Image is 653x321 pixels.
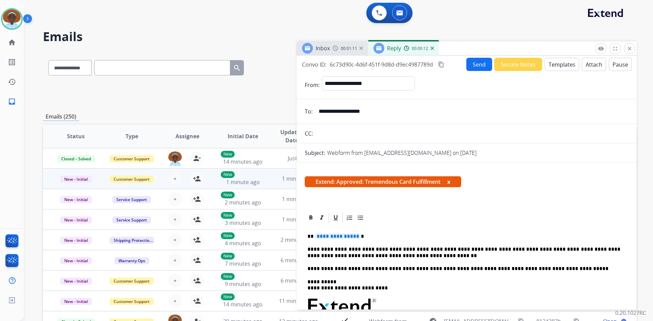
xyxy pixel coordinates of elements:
p: Webform from [EMAIL_ADDRESS][DOMAIN_NAME] on [DATE] [327,149,476,157]
span: 3 minutes ago [225,219,261,227]
span: New - Initial [60,216,92,224]
p: New [221,273,235,280]
span: + [173,175,177,183]
mat-icon: person_add [193,277,201,285]
span: New - Initial [60,237,92,244]
h2: Emails [43,30,637,43]
span: 6c73d90c-4d6f-451f-9d8d-d9ec4987789d [330,61,433,68]
mat-icon: fullscreen [612,46,618,52]
span: + [173,277,177,285]
button: x [447,178,450,186]
button: Templates [545,58,579,71]
mat-icon: person_add [193,297,201,305]
mat-icon: person_add [193,215,201,224]
mat-icon: person_add [193,236,201,244]
button: + [168,274,182,287]
span: + [173,215,177,224]
span: + [173,256,177,264]
mat-icon: remove_red_eye [598,46,604,52]
span: 11 minutes ago [279,297,318,305]
span: + [173,236,177,244]
button: + [168,233,182,247]
span: Type [125,132,138,140]
button: + [168,294,182,308]
mat-icon: person_add [193,256,201,264]
span: + [173,297,177,305]
mat-icon: content_copy [438,61,444,68]
span: Warranty Ops [114,257,149,264]
span: New - Initial [60,298,92,305]
span: Updated Date [277,128,307,144]
img: avatar [2,10,21,29]
p: New [221,192,235,198]
p: Emails (250) [43,112,79,121]
p: From: [305,81,320,89]
p: New [221,293,235,300]
mat-icon: person_remove [193,154,201,162]
mat-icon: home [8,38,16,47]
p: 0.20.1027RC [615,309,646,317]
span: 2 minutes ago [225,199,261,206]
span: 2 minutes ago [281,236,317,244]
span: Just now [288,155,309,162]
div: Bullet List [355,213,366,223]
span: + [173,195,177,203]
span: New - Initial [60,278,92,285]
span: Inbox [316,44,330,52]
span: 1 minute ago [282,216,316,223]
span: New - Initial [60,257,92,264]
span: 4 minutes ago [225,239,261,247]
span: 14 minutes ago [223,301,263,308]
span: Extend: Approved: Tremendous Card Fulfillment [305,176,461,187]
p: New [221,171,235,178]
mat-icon: list_alt [8,58,16,66]
span: 6 minutes ago [281,256,317,264]
span: 1 minute ago [282,175,316,182]
div: Italic [317,213,327,223]
div: Underline [331,213,341,223]
p: New [221,253,235,260]
span: 00:00:12 [412,46,428,51]
p: New [221,151,235,158]
span: Customer Support [110,176,154,183]
span: Reply [387,44,401,52]
mat-icon: inbox [8,97,16,106]
span: 1 minute ago [226,178,260,186]
span: Customer Support [110,298,154,305]
p: New [221,212,235,219]
mat-icon: person_add [193,175,201,183]
mat-icon: close [626,46,633,52]
p: Convo ID: [302,60,326,69]
p: Subject: [305,149,325,157]
span: Shipping Protection [110,237,156,244]
div: Ordered List [345,213,355,223]
span: Status [67,132,85,140]
span: 00:01:11 [341,46,357,51]
span: Service Support [112,196,151,203]
span: Assignee [175,132,199,140]
p: New [221,232,235,239]
button: Attach [582,58,606,71]
button: + [168,192,182,206]
span: Customer Support [110,155,154,162]
button: + [168,253,182,267]
span: Closed – Solved [57,155,95,162]
button: Pause [609,58,632,71]
mat-icon: person_add [193,195,201,203]
mat-icon: search [233,64,241,72]
span: 6 minutes ago [281,277,317,284]
span: Service Support [112,216,151,224]
span: Customer Support [110,278,154,285]
span: New - Initial [60,196,92,203]
button: Secure Notes [494,58,542,71]
span: 9 minutes ago [225,280,261,288]
span: New - Initial [60,176,92,183]
div: Bold [306,213,316,223]
span: 14 minutes ago [223,158,263,165]
button: Send [466,58,492,71]
img: agent-avatar [168,151,182,166]
mat-icon: history [8,78,16,86]
span: 7 minutes ago [225,260,261,267]
span: Initial Date [228,132,258,140]
p: CC: [305,129,313,138]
